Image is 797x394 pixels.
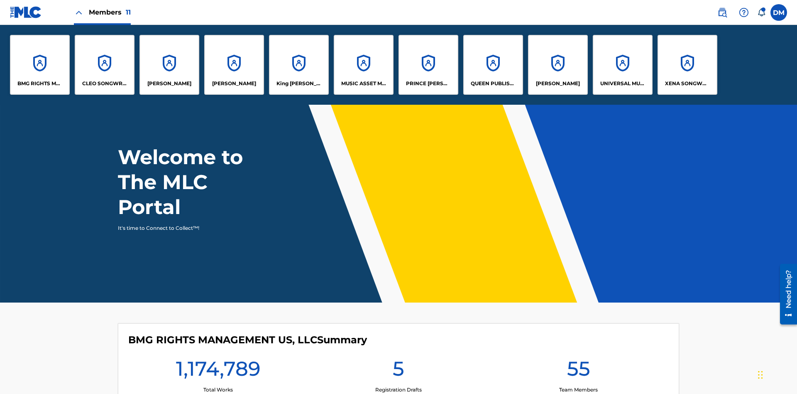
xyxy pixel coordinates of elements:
div: Notifications [757,8,765,17]
img: help [739,7,749,17]
p: PRINCE MCTESTERSON [406,80,451,87]
p: Registration Drafts [375,386,422,394]
p: RONALD MCTESTERSON [536,80,580,87]
div: Drag [758,362,763,387]
p: QUEEN PUBLISHA [471,80,516,87]
p: MUSIC ASSET MANAGEMENT (MAM) [341,80,386,87]
iframe: Chat Widget [755,354,797,394]
p: UNIVERSAL MUSIC PUB GROUP [600,80,645,87]
a: Public Search [714,4,731,21]
p: Team Members [559,386,598,394]
img: MLC Logo [10,6,42,18]
a: AccountsPRINCE [PERSON_NAME] [398,35,458,95]
h1: 5 [393,356,404,386]
img: search [717,7,727,17]
a: AccountsCLEO SONGWRITER [75,35,134,95]
a: AccountsXENA SONGWRITER [658,35,717,95]
img: Close [74,7,84,17]
span: 11 [126,8,131,16]
p: XENA SONGWRITER [665,80,710,87]
a: Accounts[PERSON_NAME] [204,35,264,95]
p: It's time to Connect to Collect™! [118,224,262,232]
a: AccountsQUEEN PUBLISHA [463,35,523,95]
a: AccountsMUSIC ASSET MANAGEMENT (MAM) [334,35,394,95]
p: BMG RIGHTS MANAGEMENT US, LLC [17,80,63,87]
div: Help [736,4,752,21]
h1: 1,174,789 [176,356,261,386]
p: EYAMA MCSINGER [212,80,256,87]
h4: BMG RIGHTS MANAGEMENT US, LLC [128,334,367,346]
a: AccountsUNIVERSAL MUSIC PUB GROUP [593,35,653,95]
iframe: Resource Center [774,261,797,329]
span: Members [89,7,131,17]
a: AccountsBMG RIGHTS MANAGEMENT US, LLC [10,35,70,95]
h1: Welcome to The MLC Portal [118,145,273,219]
a: Accounts[PERSON_NAME] [139,35,199,95]
h1: 55 [567,356,590,386]
a: Accounts[PERSON_NAME] [528,35,588,95]
p: CLEO SONGWRITER [82,80,127,87]
p: Total Works [203,386,233,394]
div: User Menu [770,4,787,21]
p: ELVIS COSTELLO [147,80,191,87]
a: AccountsKing [PERSON_NAME] [269,35,329,95]
p: King McTesterson [276,80,322,87]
